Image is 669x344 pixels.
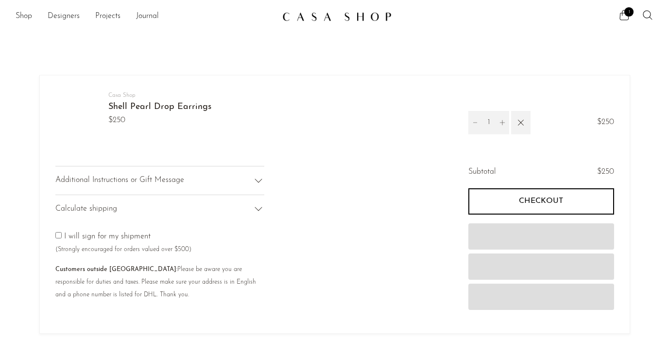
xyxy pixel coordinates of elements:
[16,10,32,23] a: Shop
[48,10,80,23] a: Designers
[108,114,211,127] span: $250
[597,168,614,176] span: $250
[108,103,211,111] a: Shell Pearl Drop Earrings
[468,111,482,134] button: Decrement
[55,246,191,253] small: (Strongly encouraged for orders valued over $500)
[55,166,264,195] div: Additional Instructions or Gift Message
[597,116,614,129] span: $250
[468,188,614,215] button: Checkout
[16,8,274,25] ul: NEW HEADER MENU
[55,266,256,297] small: Please be aware you are responsible for duties and taxes. Please make sure your address is in Eng...
[136,10,159,23] a: Journal
[624,7,634,17] span: 1
[496,111,509,134] button: Increment
[55,195,264,223] div: Calculate shipping
[55,203,117,216] span: Calculate shipping
[55,266,177,272] b: Customers outside [GEOGRAPHIC_DATA]:
[482,111,496,134] input: Quantity
[55,174,184,187] span: Additional Instructions or Gift Message
[55,233,191,253] label: I will sign for my shipment
[95,10,120,23] a: Projects
[468,166,496,179] span: Subtotal
[519,197,563,206] span: Checkout
[16,8,274,25] nav: Desktop navigation
[108,92,136,98] a: Casa Shop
